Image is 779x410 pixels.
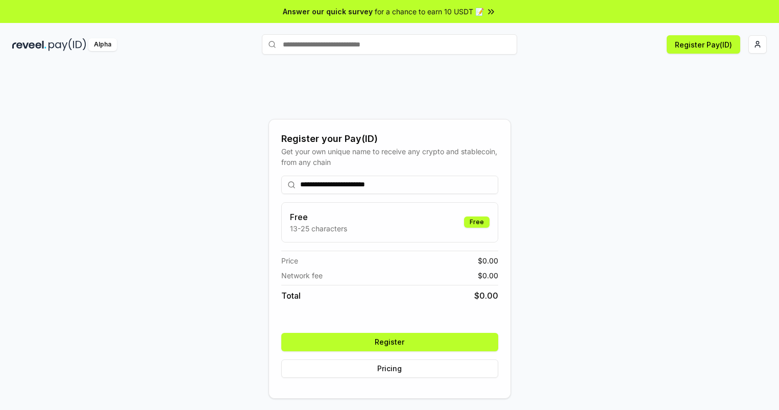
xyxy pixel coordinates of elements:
[281,146,498,167] div: Get your own unique name to receive any crypto and stablecoin, from any chain
[375,6,484,17] span: for a chance to earn 10 USDT 📝
[667,35,740,54] button: Register Pay(ID)
[88,38,117,51] div: Alpha
[290,211,347,223] h3: Free
[281,333,498,351] button: Register
[478,255,498,266] span: $ 0.00
[478,270,498,281] span: $ 0.00
[281,255,298,266] span: Price
[281,290,301,302] span: Total
[281,270,323,281] span: Network fee
[283,6,373,17] span: Answer our quick survey
[48,38,86,51] img: pay_id
[281,359,498,378] button: Pricing
[12,38,46,51] img: reveel_dark
[290,223,347,234] p: 13-25 characters
[281,132,498,146] div: Register your Pay(ID)
[464,216,490,228] div: Free
[474,290,498,302] span: $ 0.00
